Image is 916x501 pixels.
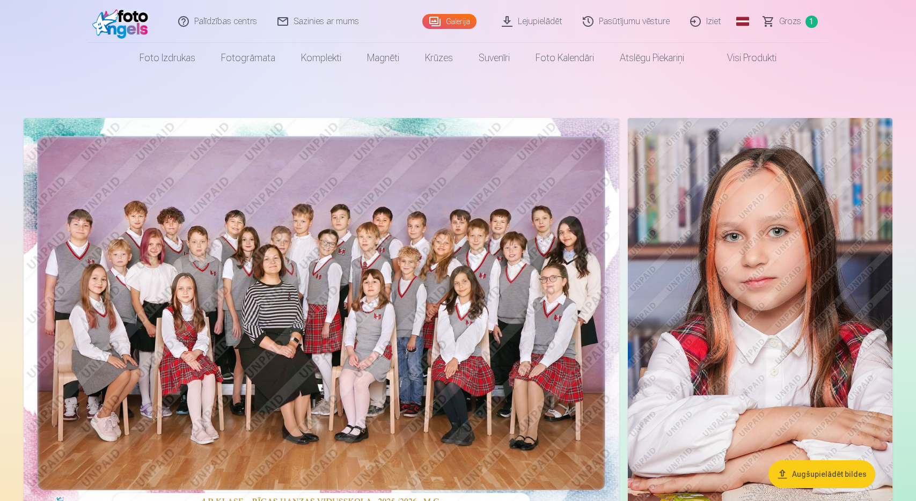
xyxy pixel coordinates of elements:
a: Magnēti [354,43,412,73]
a: Galerija [422,14,477,29]
button: Augšupielādēt bildes [768,460,875,488]
a: Fotogrāmata [208,43,288,73]
a: Foto kalendāri [523,43,607,73]
a: Visi produkti [697,43,789,73]
span: 1 [805,16,818,28]
a: Krūzes [412,43,466,73]
a: Atslēgu piekariņi [607,43,697,73]
a: Komplekti [288,43,354,73]
a: Foto izdrukas [127,43,208,73]
span: Grozs [779,15,801,28]
a: Suvenīri [466,43,523,73]
img: /fa1 [92,4,154,39]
